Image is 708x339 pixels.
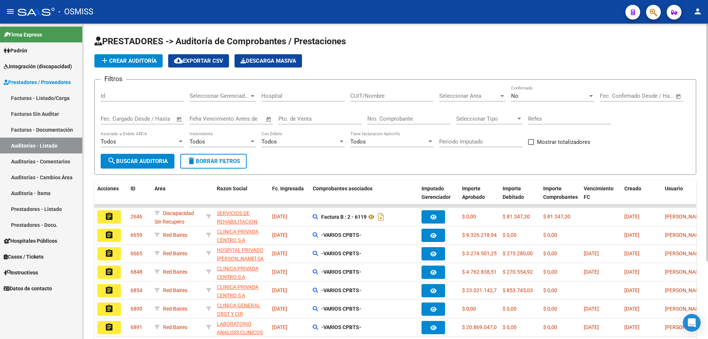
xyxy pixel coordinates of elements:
span: $ 0,00 [543,324,557,330]
span: Todos [261,138,277,145]
datatable-header-cell: Fc. Ingresada [269,181,310,213]
span: [PERSON_NAME] [665,324,704,330]
span: Prestadores / Proveedores [4,78,71,86]
span: 6854 [131,287,142,293]
span: Seleccionar Tipo [456,115,516,122]
div: - 30714134368 [217,209,266,225]
button: Open calendar [175,115,184,124]
i: Descargar documento [376,211,386,223]
span: $ 0,00 [543,232,557,238]
h3: Filtros [101,74,126,84]
strong: -VARIOS CPBTS- [321,324,361,330]
div: - 30568784886 [217,228,266,243]
span: Seleccionar Gerenciador [190,93,249,99]
mat-icon: person [693,7,702,16]
span: $ 81.347,30 [543,214,570,219]
mat-icon: assignment [105,323,114,332]
span: Acciones [97,186,119,191]
datatable-header-cell: Acciones [94,181,128,213]
span: Crear Auditoría [100,58,157,64]
span: $ 4.762.838,51 [462,269,497,275]
span: $ 273.280,00 [503,250,533,256]
datatable-header-cell: Vencimiento FC [581,181,621,213]
input: End date [131,115,167,122]
span: $ 0,00 [462,306,476,312]
span: [PERSON_NAME] [665,214,704,219]
div: - 30711542368 [217,320,266,335]
app-download-masive: Descarga masiva de comprobantes (adjuntos) [235,54,302,68]
mat-icon: cloud_download [174,56,183,65]
span: Comprobantes asociados [313,186,372,191]
span: 6665 [131,250,142,256]
span: 2646 [131,214,142,219]
span: SERVICIOS DE REHABILITACION ROSARIO SRL MITAI [217,210,263,233]
span: Vencimiento FC [584,186,614,200]
span: Red Baires [163,250,187,256]
span: Fc. Ingresada [272,186,304,191]
span: Usuario [665,186,683,191]
span: [DATE] [272,324,287,330]
span: [DATE] [272,306,287,312]
span: CLINICA PRIVADA CENTRO S A [217,229,258,243]
span: [DATE] [624,269,639,275]
span: Area [155,186,166,191]
span: [DATE] [624,287,639,293]
span: CLINICA PRIVADA CENTRO S A [217,266,258,280]
datatable-header-cell: Importe Comprobantes [540,181,581,213]
span: [DATE] [272,250,287,256]
span: Importe Comprobantes [543,186,578,200]
mat-icon: assignment [105,231,114,239]
span: [DATE] [272,232,287,238]
span: Discapacidad Sin Recupero [155,210,194,225]
span: No [511,93,518,99]
span: Hospitales Públicos [4,237,57,245]
span: $ 9.326.218,94 [462,232,497,238]
span: [DATE] [584,324,599,330]
datatable-header-cell: Usuario [662,181,702,213]
span: [DATE] [624,306,639,312]
div: - 30568784886 [217,264,266,280]
span: [DATE] [624,232,639,238]
span: [DATE] [584,269,599,275]
span: 6891 [131,324,142,330]
span: $ 0,00 [543,269,557,275]
span: CLINICA PRIVADA CENTRO S A [217,284,258,298]
button: Open calendar [265,115,273,124]
span: Todos [190,138,205,145]
span: PRESTADORES -> Auditoría de Comprobantes / Prestaciones [94,36,346,46]
button: Crear Auditoría [94,54,163,68]
span: Seleccionar Area [439,93,499,99]
strong: Factura B : 2 - 6119 [321,214,367,220]
span: $ 0,00 [462,214,476,219]
span: ID [131,186,135,191]
span: - OSMISS [58,4,93,20]
span: [DATE] [272,269,287,275]
span: $ 81.347,30 [503,214,530,219]
span: [DATE] [624,324,639,330]
input: End date [631,93,666,99]
strong: -VARIOS CPBTS- [321,269,361,275]
span: Red Baires [163,306,187,312]
span: $ 0,00 [543,287,557,293]
strong: -VARIOS CPBTS- [321,306,361,312]
span: $ 0,00 [503,324,517,330]
span: Imputado Gerenciador [421,186,451,200]
span: Buscar Auditoria [107,158,168,165]
span: [DATE] [584,250,599,256]
mat-icon: assignment [105,249,114,258]
div: - 30707642773 [217,246,266,262]
button: Descarga Masiva [235,54,302,68]
button: Open calendar [674,92,683,101]
span: Creado [624,186,641,191]
mat-icon: add [100,56,109,65]
span: [PERSON_NAME] [665,306,704,312]
span: Importe Debitado [503,186,524,200]
span: Instructivos [4,269,38,277]
span: [DATE] [272,287,287,293]
span: $ 0,00 [503,306,517,312]
span: [PERSON_NAME] [665,232,704,238]
span: $ 0,00 [543,306,557,312]
datatable-header-cell: Area [152,181,203,213]
span: Exportar CSV [174,58,223,64]
span: [PERSON_NAME] [665,287,704,293]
